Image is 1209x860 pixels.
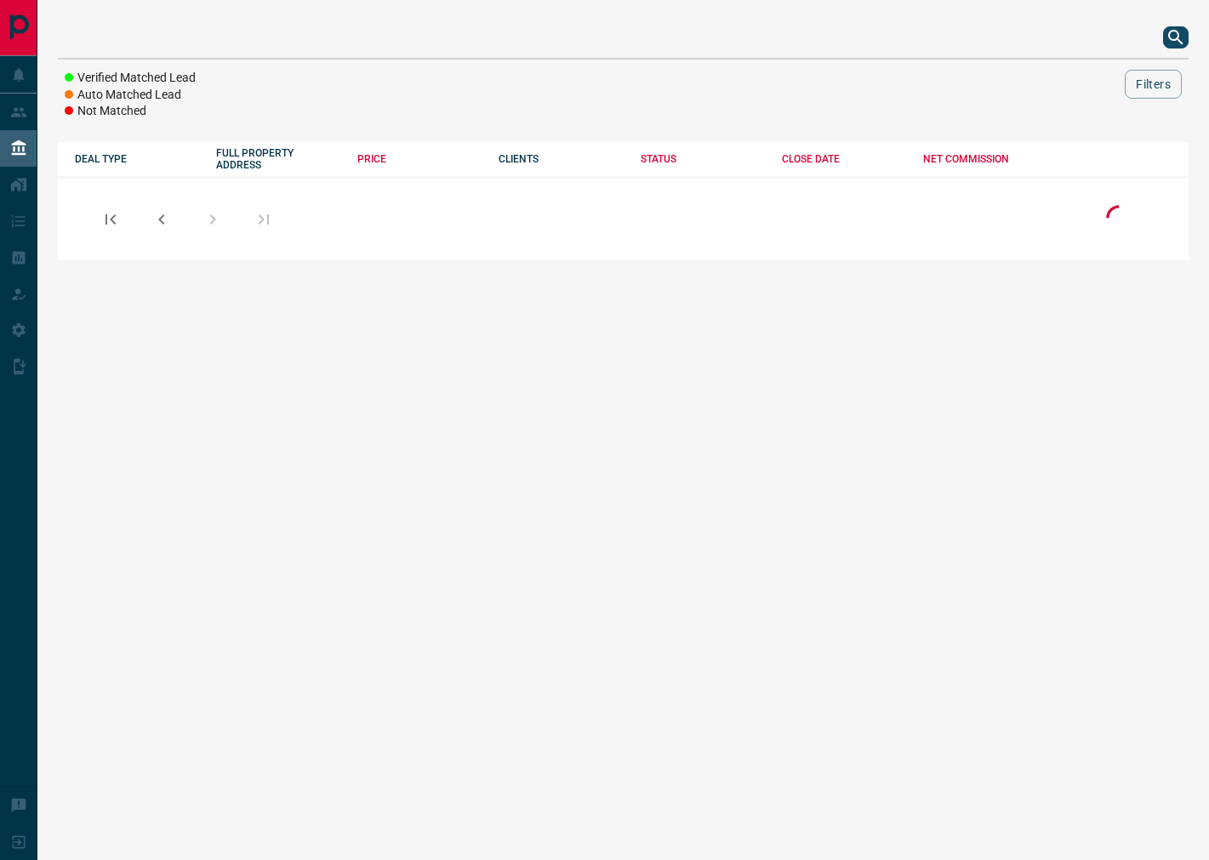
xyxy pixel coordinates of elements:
[65,87,196,104] li: Auto Matched Lead
[782,153,906,165] div: CLOSE DATE
[641,153,765,165] div: STATUS
[216,147,340,171] div: FULL PROPERTY ADDRESS
[923,153,1047,165] div: NET COMMISSION
[1125,70,1182,99] button: Filters
[1102,201,1136,237] div: Loading
[65,70,196,87] li: Verified Matched Lead
[1163,26,1189,48] button: search button
[357,153,482,165] div: PRICE
[75,153,199,165] div: DEAL TYPE
[499,153,623,165] div: CLIENTS
[65,103,196,120] li: Not Matched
